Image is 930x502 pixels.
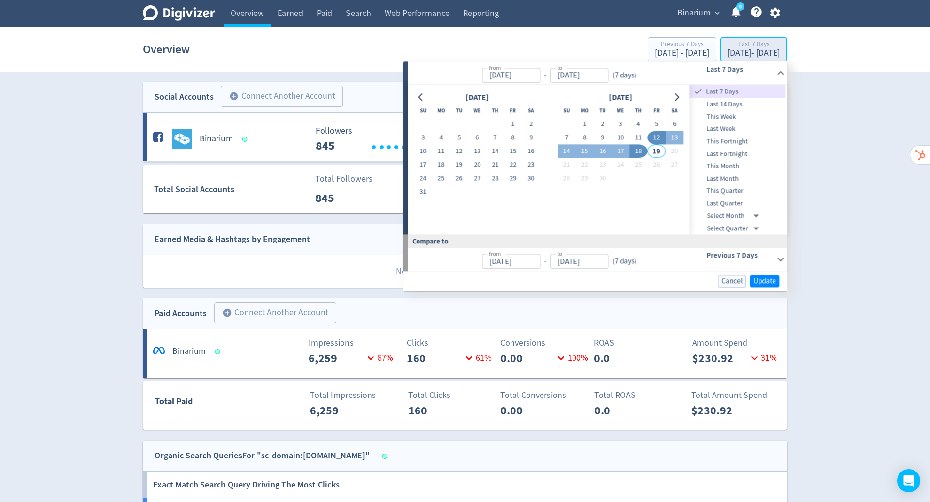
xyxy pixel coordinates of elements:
div: from-to(7 days)Last 7 Days [408,61,787,85]
span: add_circle [229,91,239,101]
button: 1 [575,118,593,131]
th: Friday [504,104,522,118]
button: 10 [414,145,432,158]
button: 21 [558,158,575,172]
span: Last Month [690,173,786,184]
button: 8 [575,131,593,145]
button: Connect Another Account [214,302,336,323]
span: add_circle [222,308,232,318]
button: 5 [450,131,468,145]
button: 8 [504,131,522,145]
button: 12 [648,131,666,145]
button: 26 [450,172,468,185]
button: 31 [414,185,432,199]
button: 3 [414,131,432,145]
p: 160 [408,402,464,419]
button: 27 [468,172,486,185]
button: 10 [611,131,629,145]
th: Tuesday [450,104,468,118]
button: Previous 7 Days[DATE] - [DATE] [648,37,716,61]
span: This Fortnight [690,136,786,147]
button: Update [750,275,779,287]
th: Sunday [414,104,432,118]
button: 6 [666,118,683,131]
div: Last 7 Days [690,85,786,98]
th: Friday [648,104,666,118]
span: Last Fortnight [690,149,786,159]
th: Thursday [630,104,648,118]
button: 23 [593,158,611,172]
a: Connect Another Account [207,304,336,323]
p: 0.00 [500,350,555,367]
div: Select Quarter [707,222,763,235]
div: Previous 7 Days [655,41,709,49]
div: [DATE] [463,91,492,104]
th: Wednesday [468,104,486,118]
p: Conversions [500,336,588,350]
p: Total Followers [315,172,372,185]
p: 0.0 [594,350,650,367]
button: Last 7 Days[DATE]- [DATE] [720,37,787,61]
button: 15 [504,145,522,158]
button: 30 [522,172,540,185]
button: 13 [468,145,486,158]
div: Last 7 Days [728,41,780,49]
button: 17 [414,158,432,172]
p: 845 [315,189,371,207]
div: This Fortnight [690,135,786,148]
button: 12 [450,145,468,158]
th: Thursday [486,104,504,118]
p: ROAS [594,336,682,350]
button: 24 [414,172,432,185]
p: Total Amount Spend [691,389,779,402]
svg: Followers --- [311,126,456,152]
div: This Month [690,160,786,173]
button: Go to previous month [414,91,428,104]
button: 16 [522,145,540,158]
button: 28 [558,172,575,185]
div: [DATE] - [DATE] [655,49,709,58]
button: 3 [611,118,629,131]
div: ( 7 days ) [608,70,640,81]
div: from-to(7 days)Previous 7 Days [408,248,787,271]
h5: Binarium [172,346,206,357]
button: 18 [630,145,648,158]
button: 6 [468,131,486,145]
span: Data last synced: 19 Sep 2025, 7:02am (AEST) [242,137,250,142]
div: - [540,70,550,81]
div: Organic Search Queries For "sc-domain:[DOMAIN_NAME]" [155,449,370,463]
p: 61 % [463,351,492,365]
p: 0.00 [500,402,556,419]
p: Total Clicks [408,389,496,402]
div: Open Intercom Messenger [897,469,920,492]
button: 9 [593,131,611,145]
span: This Week [690,111,786,122]
span: This Month [690,161,786,172]
button: 11 [432,145,450,158]
div: Last Week [690,123,786,136]
p: 100 % [555,351,588,365]
div: Paid Accounts [155,306,207,320]
div: Compare to [403,235,787,248]
a: 5 [736,2,744,11]
div: This Quarter [690,185,786,198]
label: from [489,250,501,258]
button: 15 [575,145,593,158]
button: 25 [432,172,450,185]
span: This Quarter [690,186,786,197]
button: 14 [486,145,504,158]
button: 19 [648,145,666,158]
div: [DATE] [606,91,635,104]
div: Total Paid [143,395,250,413]
div: ( 7 days ) [608,256,636,267]
div: - [540,256,550,267]
button: 26 [648,158,666,172]
span: Last 7 Days [704,86,786,97]
th: Tuesday [593,104,611,118]
button: 7 [486,131,504,145]
button: 11 [630,131,648,145]
span: Data last synced: 19 Sep 2025, 6:32am (AEST) [382,454,390,459]
h6: Last 7 Days [706,63,773,75]
span: Last Week [690,124,786,135]
div: Select Month [707,210,763,222]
